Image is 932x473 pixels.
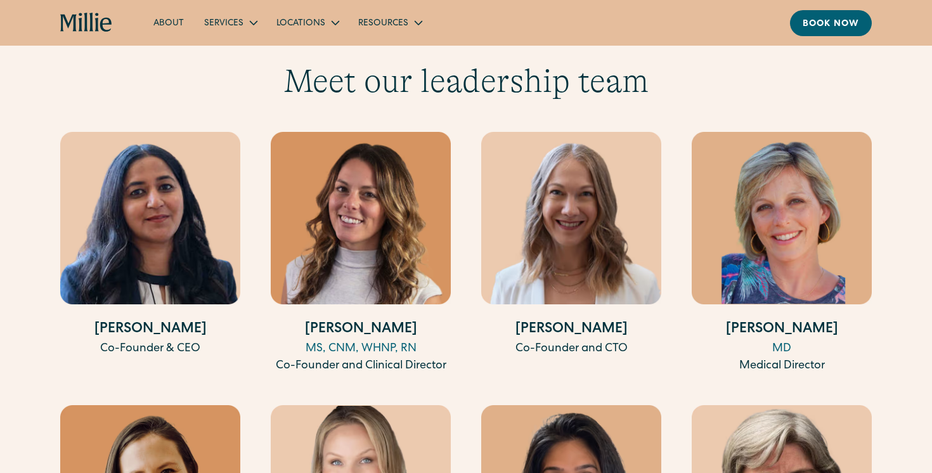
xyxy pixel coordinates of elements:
[204,17,243,30] div: Services
[790,10,872,36] a: Book now
[60,13,113,33] a: home
[266,12,348,33] div: Locations
[143,12,194,33] a: About
[60,62,872,101] h3: Meet our leadership team
[271,340,451,358] div: MS, CNM, WHNP, RN
[276,17,325,30] div: Locations
[194,12,266,33] div: Services
[271,358,451,375] div: Co-Founder and Clinical Director
[692,340,872,358] div: MD
[271,320,451,340] h4: [PERSON_NAME]
[481,340,661,358] div: Co-Founder and CTO
[692,320,872,340] h4: [PERSON_NAME]
[358,17,408,30] div: Resources
[60,340,240,358] div: Co-Founder & CEO
[481,320,661,340] h4: [PERSON_NAME]
[60,320,240,340] h4: [PERSON_NAME]
[692,358,872,375] div: Medical Director
[348,12,431,33] div: Resources
[803,18,859,31] div: Book now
